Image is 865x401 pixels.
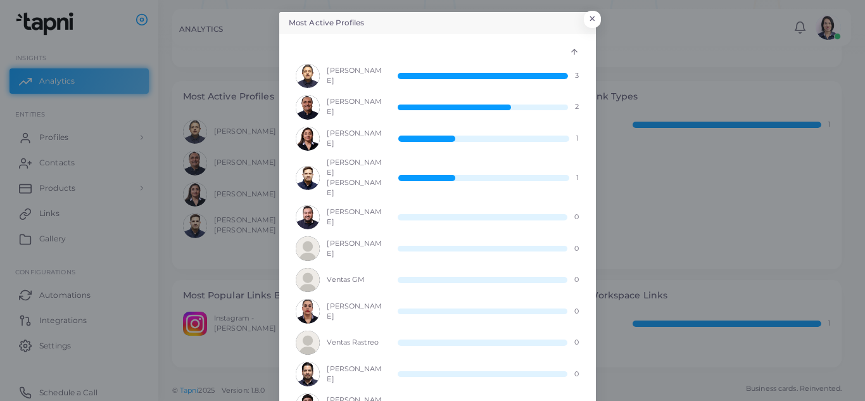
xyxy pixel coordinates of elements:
span: 0 [574,307,579,317]
span: [PERSON_NAME] [327,239,383,259]
img: avatar [296,331,320,355]
span: [PERSON_NAME] [327,364,383,385]
span: 0 [574,275,579,285]
span: [PERSON_NAME] [327,97,384,117]
img: avatar [296,166,320,191]
img: avatar [296,268,320,293]
button: Close [584,11,601,27]
img: avatar [296,95,320,120]
img: avatar [296,362,320,386]
span: 0 [574,369,579,379]
span: 3 [575,71,579,81]
img: avatar [296,205,320,230]
span: [PERSON_NAME] [327,302,383,322]
span: 0 [574,212,579,222]
img: avatar [296,64,320,89]
h5: Most Active Profiles [289,18,364,29]
span: [PERSON_NAME] [PERSON_NAME] [327,158,384,198]
span: 0 [574,244,579,254]
span: [PERSON_NAME] [327,66,384,86]
span: Ventas GM [327,275,383,285]
img: avatar [296,236,320,261]
span: 0 [574,338,579,348]
img: avatar [296,299,320,324]
span: [PERSON_NAME] [327,129,384,149]
span: 2 [575,102,579,112]
span: 1 [576,134,579,144]
span: Ventas Rastreo [327,338,383,348]
span: 1 [576,173,579,183]
span: [PERSON_NAME] [327,207,383,227]
img: avatar [296,127,320,151]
